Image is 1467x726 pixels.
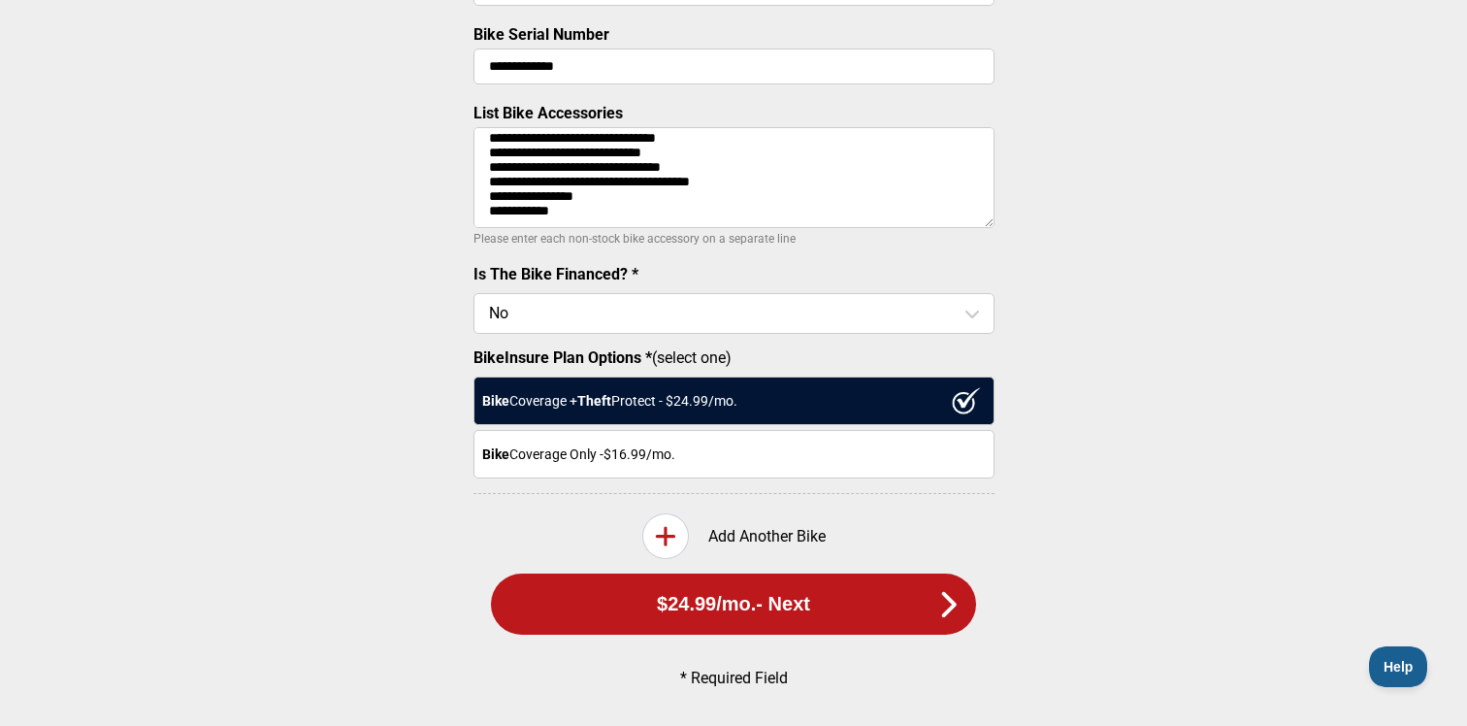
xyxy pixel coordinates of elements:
img: ux1sgP1Haf775SAghJI38DyDlYP+32lKFAAAAAElFTkSuQmCC [952,387,981,414]
strong: BikeInsure Plan Options * [473,348,652,367]
div: Coverage + Protect - $ 24.99 /mo. [473,377,994,425]
iframe: Toggle Customer Support [1369,646,1428,687]
div: Coverage Only - $16.99 /mo. [473,430,994,478]
p: * Required Field [505,669,962,687]
label: (select one) [473,348,994,367]
label: List Bike Accessories [473,104,623,122]
strong: Bike [482,446,509,462]
div: Add Another Bike [473,513,994,559]
label: Is The Bike Financed? * [473,265,638,283]
strong: Theft [577,393,611,409]
label: Bike Serial Number [473,25,609,44]
span: /mo. [716,593,756,615]
p: Please enter each non-stock bike accessory on a separate line [473,227,994,250]
strong: Bike [482,393,509,409]
button: $24.99/mo.- Next [491,574,976,635]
